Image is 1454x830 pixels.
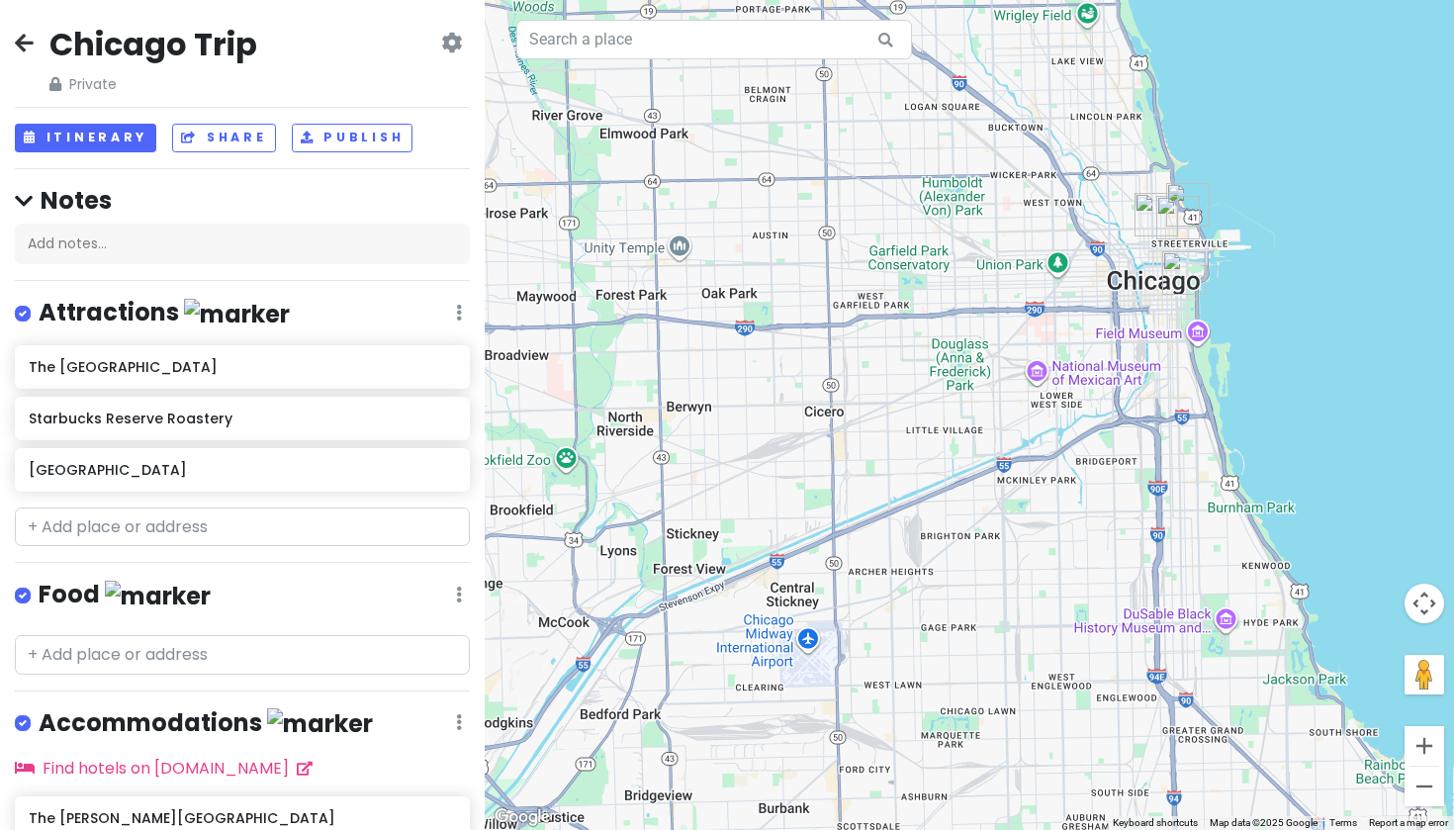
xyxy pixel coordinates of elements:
img: Google [490,804,555,830]
img: marker [267,708,373,739]
a: Terms (opens in new tab) [1329,817,1357,828]
h6: The [PERSON_NAME][GEOGRAPHIC_DATA] [29,809,455,827]
button: Share [172,124,275,152]
h4: Notes [15,185,470,216]
h6: The [GEOGRAPHIC_DATA] [29,358,455,376]
a: Find hotels on [DOMAIN_NAME] [15,757,313,780]
button: Zoom in [1405,726,1444,766]
button: Publish [292,124,413,152]
button: Itinerary [15,124,156,152]
a: Open this area in Google Maps (opens a new window) [490,804,555,830]
input: + Add place or address [15,635,470,675]
button: Keyboard shortcuts [1113,816,1198,830]
h4: Attractions [39,297,290,329]
input: Search a place [516,20,912,59]
div: The Art Institute of Chicago [1162,251,1206,295]
div: Starbucks Reserve Roastery [1156,196,1200,239]
button: Map camera controls [1405,584,1444,623]
div: Add notes... [15,224,470,265]
span: Private [49,73,257,95]
span: Map data ©2025 Google [1210,817,1318,828]
input: + Add place or address [15,507,470,547]
h2: Chicago Trip [49,24,257,65]
h6: Starbucks Reserve Roastery [29,410,455,427]
button: Zoom out [1405,767,1444,806]
button: Drag Pegman onto the map to open Street View [1405,655,1444,694]
img: marker [184,299,290,329]
a: Report a map error [1369,817,1448,828]
div: Museum Of Contemporary Art Chicago [1166,183,1210,227]
img: marker [105,581,211,611]
h4: Accommodations [39,707,373,740]
h6: [GEOGRAPHIC_DATA] [29,461,455,479]
div: The Godfrey Hotel Chicago [1135,193,1178,236]
h4: Food [39,579,211,611]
